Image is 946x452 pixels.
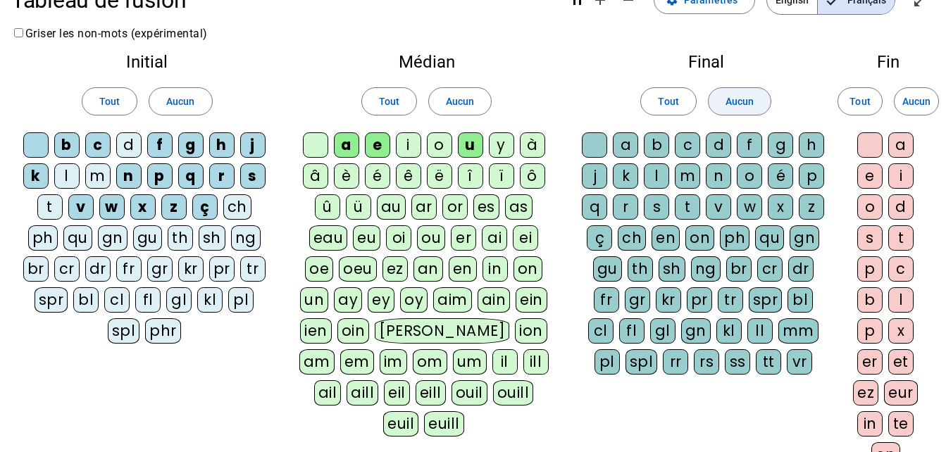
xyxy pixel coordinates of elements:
[309,225,348,251] div: eau
[427,163,452,189] div: ë
[145,318,181,344] div: phr
[737,163,762,189] div: o
[756,349,781,375] div: tt
[451,225,476,251] div: er
[725,349,750,375] div: ss
[337,318,370,344] div: oin
[663,349,688,375] div: rr
[483,256,508,282] div: in
[706,163,731,189] div: n
[652,225,680,251] div: en
[681,318,711,344] div: gn
[133,225,162,251] div: gu
[888,318,914,344] div: x
[365,163,390,189] div: é
[520,132,545,158] div: à
[492,349,518,375] div: il
[857,349,883,375] div: er
[737,132,762,158] div: f
[706,194,731,220] div: v
[384,380,410,406] div: eil
[449,256,477,282] div: en
[147,163,173,189] div: p
[853,380,878,406] div: ez
[516,287,547,313] div: ein
[361,87,417,115] button: Tout
[888,411,914,437] div: te
[857,256,883,282] div: p
[314,380,342,406] div: ail
[644,194,669,220] div: s
[413,349,447,375] div: om
[505,194,533,220] div: as
[644,132,669,158] div: b
[888,163,914,189] div: i
[417,225,445,251] div: ou
[35,287,68,313] div: spr
[659,256,685,282] div: sh
[339,256,377,282] div: oeu
[473,194,499,220] div: es
[523,349,549,375] div: ill
[720,225,749,251] div: ph
[749,287,783,313] div: spr
[478,287,511,313] div: ain
[726,93,754,110] span: Aucun
[168,225,193,251] div: th
[396,132,421,158] div: i
[411,194,437,220] div: ar
[687,287,712,313] div: pr
[23,54,271,70] h2: Initial
[520,163,545,189] div: ô
[192,194,218,220] div: ç
[209,132,235,158] div: h
[340,349,374,375] div: em
[68,194,94,220] div: v
[588,318,614,344] div: cl
[716,318,742,344] div: kl
[209,163,235,189] div: r
[116,132,142,158] div: d
[452,380,487,406] div: ouil
[593,256,622,282] div: gu
[778,318,819,344] div: mm
[396,163,421,189] div: ê
[857,194,883,220] div: o
[768,132,793,158] div: g
[857,318,883,344] div: p
[63,225,92,251] div: qu
[334,132,359,158] div: a
[130,194,156,220] div: x
[54,132,80,158] div: b
[223,194,251,220] div: ch
[416,380,446,406] div: eill
[228,287,254,313] div: pl
[377,194,406,220] div: au
[685,225,714,251] div: on
[788,256,814,282] div: dr
[28,225,58,251] div: ph
[888,287,914,313] div: l
[442,194,468,220] div: or
[37,194,63,220] div: t
[303,163,328,189] div: â
[433,287,472,313] div: aim
[346,194,371,220] div: ü
[489,163,514,189] div: ï
[379,93,399,110] span: Tout
[334,163,359,189] div: è
[644,163,669,189] div: l
[11,27,208,40] label: Griser les non-mots (expérimental)
[706,132,731,158] div: d
[582,194,607,220] div: q
[458,132,483,158] div: u
[99,93,120,110] span: Tout
[240,132,266,158] div: j
[613,132,638,158] div: a
[619,318,645,344] div: fl
[768,194,793,220] div: x
[628,256,653,282] div: th
[453,349,487,375] div: um
[857,411,883,437] div: in
[149,87,212,115] button: Aucun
